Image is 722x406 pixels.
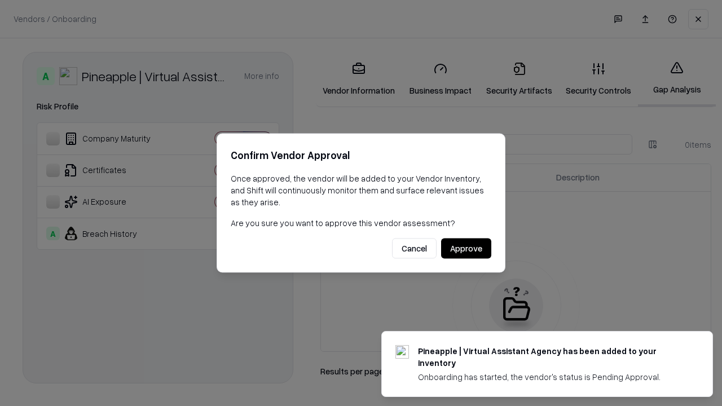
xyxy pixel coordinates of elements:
[418,345,685,369] div: Pineapple | Virtual Assistant Agency has been added to your inventory
[441,239,491,259] button: Approve
[231,217,491,229] p: Are you sure you want to approve this vendor assessment?
[231,173,491,208] p: Once approved, the vendor will be added to your Vendor Inventory, and Shift will continuously mon...
[418,371,685,383] div: Onboarding has started, the vendor's status is Pending Approval.
[395,345,409,359] img: trypineapple.com
[231,147,491,164] h2: Confirm Vendor Approval
[392,239,437,259] button: Cancel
